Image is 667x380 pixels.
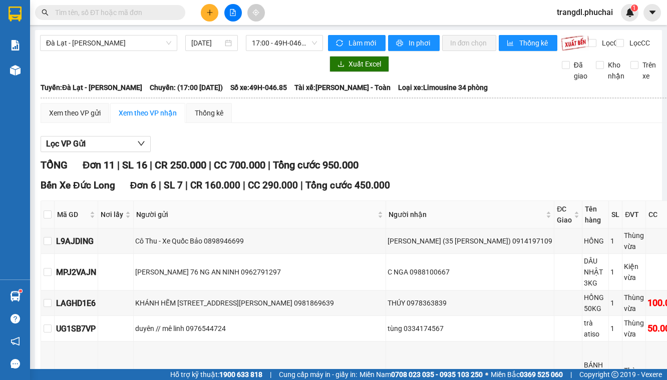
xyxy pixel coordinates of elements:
[398,82,488,93] span: Loại xe: Limousine 34 phòng
[150,82,223,93] span: Chuyến: (17:00 [DATE])
[499,35,557,51] button: bar-chartThống kê
[520,370,563,378] strong: 0369 525 060
[41,159,68,171] span: TỔNG
[389,209,544,220] span: Người nhận
[305,179,390,191] span: Tổng cước 450.000
[610,297,620,308] div: 1
[388,35,440,51] button: printerIn phơi
[648,8,657,17] span: caret-down
[519,37,549,48] span: Thống kê
[155,159,206,171] span: CR 250.000
[388,266,552,277] div: C NGA 0988100667
[638,59,660,81] span: Trên xe
[9,6,22,21] img: logo-vxr
[46,35,171,50] span: Đà Lạt - Gia Lai
[631,4,638,11] sup: 1
[625,8,634,17] img: icon-new-feature
[610,266,620,277] div: 1
[610,235,620,246] div: 1
[136,209,376,220] span: Người gửi
[117,9,141,20] span: Nhận:
[570,59,591,81] span: Đã giao
[485,372,488,376] span: ⚪️
[195,107,223,118] div: Thống kê
[9,9,24,20] span: Gửi:
[336,39,345,47] span: sync
[609,201,622,228] th: SL
[329,56,389,72] button: downloadXuất Excel
[10,40,21,50] img: solution-icon
[268,159,270,171] span: |
[584,235,607,246] div: HỒNG
[252,9,259,16] span: aim
[185,179,188,191] span: |
[643,4,661,21] button: caret-down
[491,369,563,380] span: Miền Bắc
[11,336,20,346] span: notification
[300,179,303,191] span: |
[135,323,384,334] div: duyên // mê linh 0976544724
[622,201,646,228] th: ĐVT
[624,230,644,252] div: Thùng vừa
[117,44,198,58] div: 0905673455
[328,35,386,51] button: syncLàm mới
[624,292,644,314] div: Thùng vừa
[137,139,145,147] span: down
[101,209,123,220] span: Nơi lấy
[273,159,359,171] span: Tổng cước 950.000
[584,317,607,339] div: trà atiso
[201,4,218,21] button: plus
[135,235,384,246] div: Cô Thu - Xe Quốc Bảo 0898946699
[56,322,96,335] div: UG1SB7VP
[388,235,552,246] div: [PERSON_NAME] (35 [PERSON_NAME]) 0914197109
[190,179,240,191] span: CR 160.000
[604,59,628,81] span: Kho nhận
[219,370,262,378] strong: 1900 633 818
[248,179,298,191] span: CC 290.000
[191,37,223,48] input: 12/09/2025
[388,323,552,334] div: tùng 0334174567
[9,32,110,56] div: [PERSON_NAME] ( 14 [PERSON_NAME] )
[507,39,515,47] span: bar-chart
[224,4,242,21] button: file-add
[117,8,198,32] div: BX Phía Bắc BMT
[409,37,432,48] span: In phơi
[624,261,644,283] div: Kiện vừa
[561,35,589,51] img: 9k=
[206,9,213,16] span: plus
[209,159,211,171] span: |
[55,254,98,290] td: MPJ2VAJN
[55,228,98,254] td: L9AJDING
[442,35,497,51] button: In đơn chọn
[19,289,22,292] sup: 1
[214,159,265,171] span: CC 700.000
[56,266,96,278] div: MPJ2VAJN
[23,70,42,88] span: BX
[170,369,262,380] span: Hỗ trợ kỹ thuật:
[159,179,161,191] span: |
[247,4,265,21] button: aim
[338,60,345,68] span: download
[55,7,173,18] input: Tìm tên, số ĐT hoặc mã đơn
[557,203,572,225] span: ĐC Giao
[632,4,636,11] span: 1
[252,35,316,50] span: 17:00 - 49H-046.85
[130,179,157,191] span: Đơn 6
[41,136,151,152] button: Lọc VP Gửi
[55,290,98,316] td: LAGHD1E6
[349,37,378,48] span: Làm mới
[584,292,607,314] div: HỒNG 50KG
[10,291,21,301] img: warehouse-icon
[396,39,405,47] span: printer
[610,323,620,334] div: 1
[11,314,20,323] span: question-circle
[625,37,651,48] span: Lọc CC
[9,8,110,32] div: VP [GEOGRAPHIC_DATA]
[598,37,624,48] span: Lọc CR
[56,235,96,247] div: L9AJDING
[279,369,357,380] span: Cung cấp máy in - giấy in:
[230,82,287,93] span: Số xe: 49H-046.85
[57,209,88,220] span: Mã GD
[611,371,618,378] span: copyright
[49,107,101,118] div: Xem theo VP gửi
